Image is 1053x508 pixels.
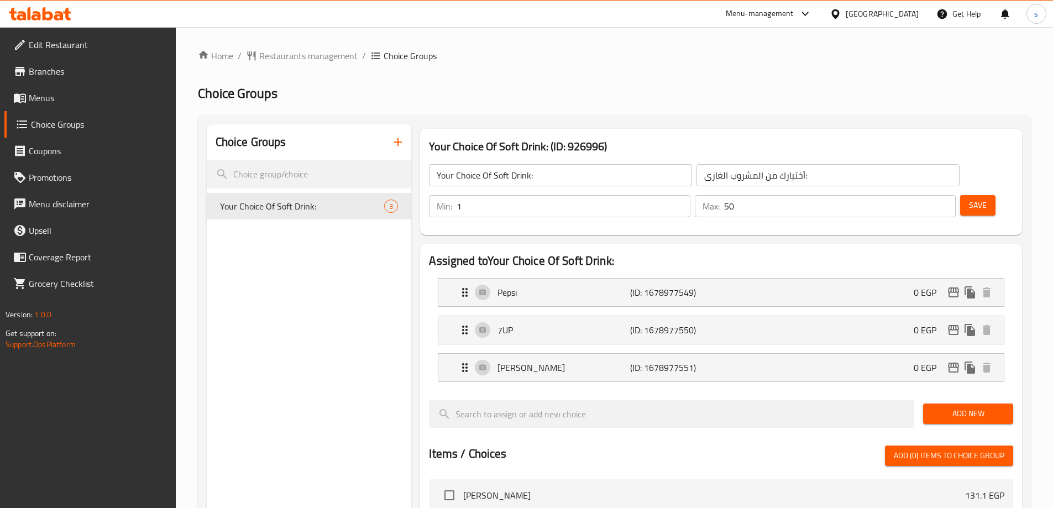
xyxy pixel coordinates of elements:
p: 0 EGP [914,361,945,374]
button: Save [960,195,996,216]
a: Upsell [4,217,176,244]
a: Choice Groups [4,111,176,138]
span: Branches [29,65,167,78]
a: Restaurants management [246,49,358,62]
button: edit [945,322,962,338]
span: Choice Groups [198,81,277,106]
nav: breadcrumb [198,49,1031,62]
span: 3 [385,201,397,212]
span: Coupons [29,144,167,158]
button: delete [978,359,995,376]
a: Edit Restaurant [4,32,176,58]
span: s [1034,8,1038,20]
button: duplicate [962,322,978,338]
li: Expand [429,349,1013,386]
p: 7UP [497,323,630,337]
a: Coverage Report [4,244,176,270]
li: Expand [429,311,1013,349]
span: Select choice [438,484,461,507]
p: Min: [437,200,452,213]
span: Choice Groups [384,49,437,62]
button: delete [978,284,995,301]
span: Promotions [29,171,167,184]
p: Pepsi [497,286,630,299]
a: Support.OpsPlatform [6,337,76,352]
h2: Choice Groups [216,134,286,150]
li: Expand [429,274,1013,311]
div: Your Choice Of Soft Drink:3 [207,193,412,219]
h2: Assigned to Your Choice Of Soft Drink: [429,253,1013,269]
span: Get support on: [6,326,56,341]
a: Home [198,49,233,62]
a: Promotions [4,164,176,191]
button: duplicate [962,359,978,376]
span: Grocery Checklist [29,277,167,290]
button: duplicate [962,284,978,301]
li: / [362,49,366,62]
span: Add (0) items to choice group [894,449,1004,463]
p: 0 EGP [914,286,945,299]
span: Restaurants management [259,49,358,62]
button: edit [945,359,962,376]
span: Choice Groups [31,118,167,131]
p: (ID: 1678977550) [630,323,719,337]
p: 0 EGP [914,323,945,337]
p: (ID: 1678977551) [630,361,719,374]
li: / [238,49,242,62]
h3: Your Choice Of Soft Drink: (ID: 926996) [429,138,1013,155]
div: [GEOGRAPHIC_DATA] [846,8,919,20]
p: (ID: 1678977549) [630,286,719,299]
span: Upsell [29,224,167,237]
span: [PERSON_NAME] [463,489,965,502]
span: Edit Restaurant [29,38,167,51]
span: Version: [6,307,33,322]
div: Menu-management [726,7,794,20]
div: Expand [438,279,1004,306]
div: Choices [384,200,398,213]
p: [PERSON_NAME] [497,361,630,374]
span: Save [969,198,987,212]
button: Add (0) items to choice group [885,446,1013,466]
span: Menus [29,91,167,104]
button: delete [978,322,995,338]
a: Coupons [4,138,176,164]
a: Menus [4,85,176,111]
span: Coverage Report [29,250,167,264]
button: Add New [923,404,1013,424]
div: Expand [438,316,1004,344]
span: Menu disclaimer [29,197,167,211]
a: Branches [4,58,176,85]
h2: Items / Choices [429,446,506,462]
p: Max: [703,200,720,213]
span: Your Choice Of Soft Drink: [220,200,385,213]
a: Menu disclaimer [4,191,176,217]
input: search [207,160,412,188]
span: 1.0.0 [34,307,51,322]
p: 131.1 EGP [965,489,1004,502]
div: Expand [438,354,1004,381]
a: Grocery Checklist [4,270,176,297]
span: Add New [932,407,1004,421]
button: edit [945,284,962,301]
input: search [429,400,914,428]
